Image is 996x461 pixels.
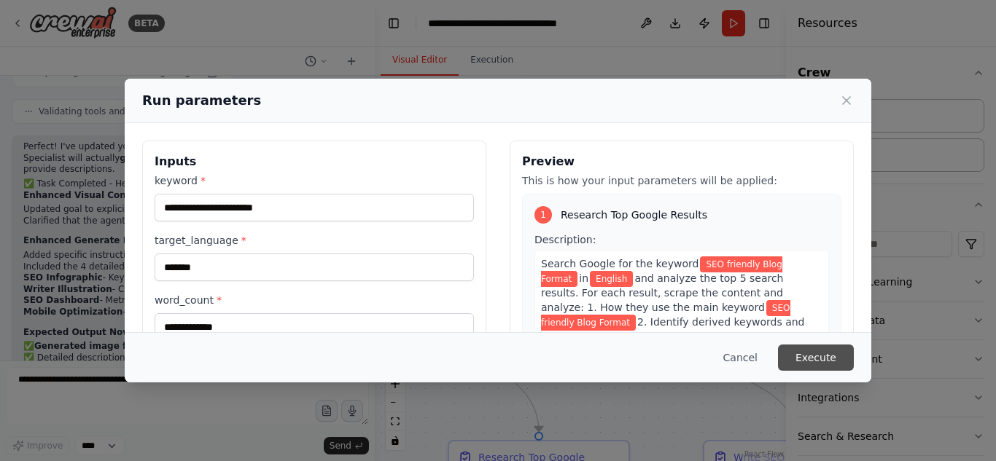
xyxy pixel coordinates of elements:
[590,271,633,287] span: Variable: target_language
[155,233,474,248] label: target_language
[541,316,814,386] span: 2. Identify derived keywords and semantic variations 3. Extract relevant questions and prepositio...
[155,173,474,188] label: keyword
[541,300,790,331] span: Variable: keyword
[541,258,699,269] span: Search Google for the keyword
[534,206,552,224] div: 1
[534,234,596,245] span: Description:
[778,344,854,371] button: Execute
[522,153,841,170] h3: Preview
[522,173,841,188] p: This is how your input parameters will be applied:
[541,256,782,287] span: Variable: keyword
[142,90,261,111] h2: Run parameters
[579,272,588,284] span: in
[541,272,784,313] span: and analyze the top 5 search results. For each result, scrape the content and analyze: 1. How the...
[561,208,707,222] span: Research Top Google Results
[155,153,474,170] h3: Inputs
[155,293,474,307] label: word_count
[712,344,769,371] button: Cancel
